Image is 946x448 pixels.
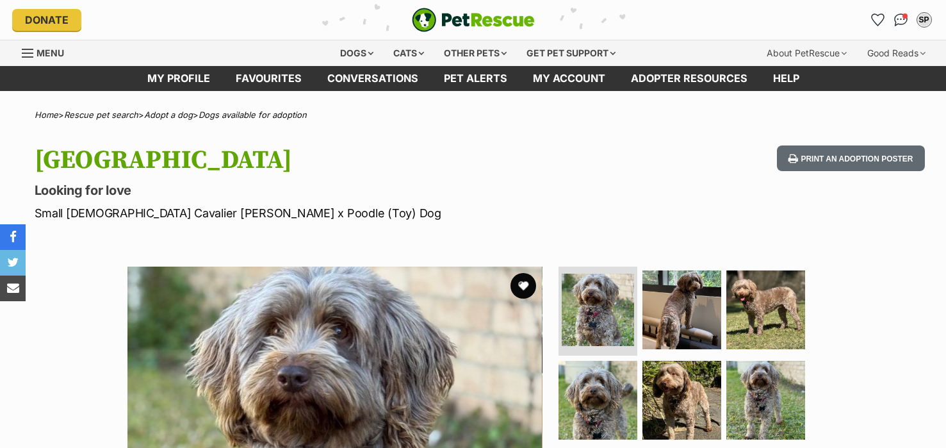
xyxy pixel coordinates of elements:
img: chat-41dd97257d64d25036548639549fe6c8038ab92f7586957e7f3b1b290dea8141.svg [894,13,908,26]
a: Favourites [223,66,314,91]
div: Get pet support [518,40,624,66]
img: Photo of Brooklyn [559,361,637,440]
span: Menu [37,47,64,58]
a: PetRescue [412,8,535,32]
img: Photo of Brooklyn [726,361,805,440]
div: Good Reads [858,40,934,66]
p: Looking for love [35,181,576,199]
img: Photo of Brooklyn [642,270,721,349]
div: Other pets [435,40,516,66]
a: Pet alerts [431,66,520,91]
a: conversations [314,66,431,91]
div: Cats [384,40,433,66]
img: Photo of Brooklyn [726,270,805,349]
button: favourite [510,273,536,299]
p: Small [DEMOGRAPHIC_DATA] Cavalier [PERSON_NAME] x Poodle (Toy) Dog [35,204,576,222]
div: SP [918,13,931,26]
a: Favourites [868,10,888,30]
a: Adopter resources [618,66,760,91]
a: My account [520,66,618,91]
button: My account [914,10,934,30]
img: Photo of Brooklyn [562,274,634,346]
a: Dogs available for adoption [199,110,307,120]
img: Photo of Brooklyn [642,361,721,440]
a: My profile [135,66,223,91]
a: Conversations [891,10,911,30]
a: Rescue pet search [64,110,138,120]
ul: Account quick links [868,10,934,30]
div: About PetRescue [758,40,856,66]
a: Home [35,110,58,120]
img: logo-e224e6f780fb5917bec1dbf3a21bbac754714ae5b6737aabdf751b685950b380.svg [412,8,535,32]
button: Print an adoption poster [777,145,924,172]
h1: [GEOGRAPHIC_DATA] [35,145,576,175]
a: Donate [12,9,81,31]
a: Menu [22,40,73,63]
div: > > > [3,110,944,120]
div: Dogs [331,40,382,66]
a: Help [760,66,812,91]
a: Adopt a dog [144,110,193,120]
